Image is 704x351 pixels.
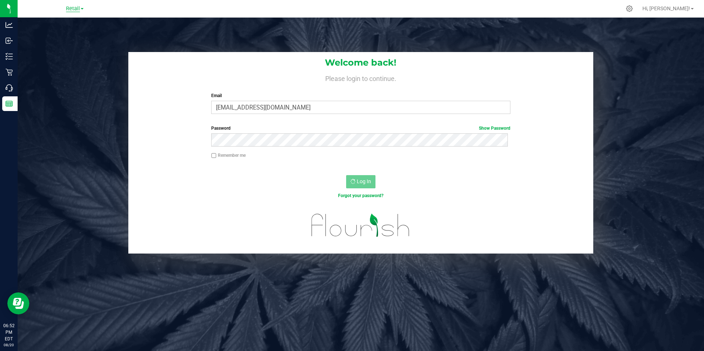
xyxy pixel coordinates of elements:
[3,342,14,348] p: 08/20
[211,153,216,158] input: Remember me
[211,152,246,159] label: Remember me
[5,53,13,60] inline-svg: Inventory
[5,69,13,76] inline-svg: Retail
[625,5,634,12] div: Manage settings
[5,100,13,107] inline-svg: Reports
[357,178,371,184] span: Log In
[479,126,510,131] a: Show Password
[128,73,593,82] h4: Please login to continue.
[3,322,14,342] p: 06:52 PM EDT
[5,37,13,44] inline-svg: Inbound
[211,126,231,131] span: Password
[5,21,13,29] inline-svg: Analytics
[302,207,419,244] img: flourish_logo.svg
[338,193,384,198] a: Forgot your password?
[346,175,375,188] button: Log In
[211,92,510,99] label: Email
[7,292,29,314] iframe: Resource center
[128,58,593,67] h1: Welcome back!
[642,5,690,11] span: Hi, [PERSON_NAME]!
[66,5,80,12] span: Retail
[5,84,13,92] inline-svg: Call Center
